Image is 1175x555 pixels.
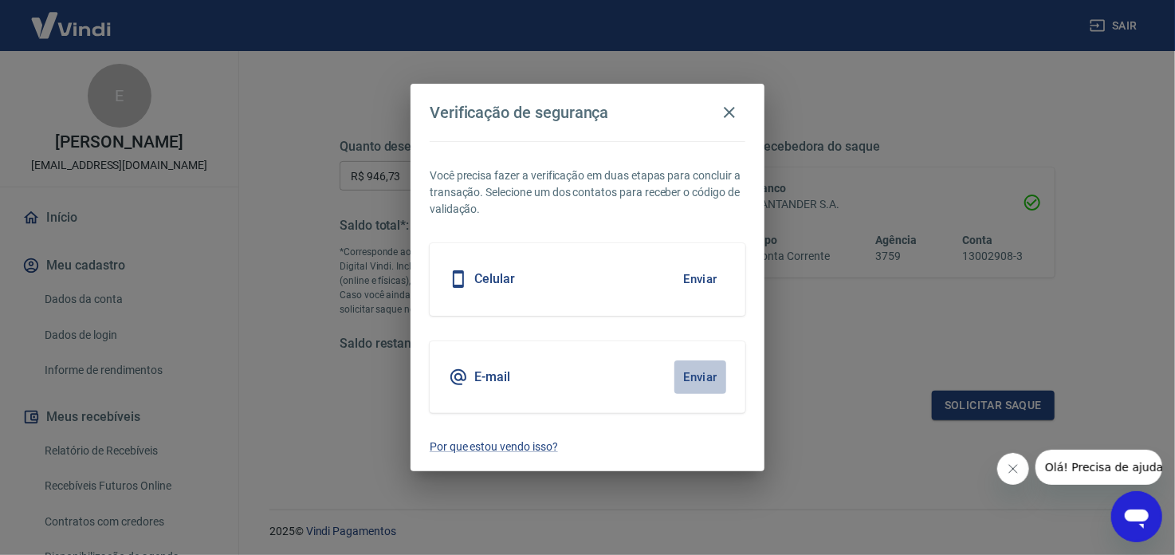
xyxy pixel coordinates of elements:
a: Por que estou vendo isso? [430,439,745,455]
p: Você precisa fazer a verificação em duas etapas para concluir a transação. Selecione um dos conta... [430,167,745,218]
h5: Celular [474,271,515,287]
iframe: Fechar mensagem [997,453,1029,485]
button: Enviar [674,262,726,296]
span: Olá! Precisa de ajuda? [10,11,134,24]
iframe: Botão para abrir a janela de mensagens [1111,491,1162,542]
h4: Verificação de segurança [430,103,609,122]
h5: E-mail [474,369,510,385]
iframe: Mensagem da empresa [1035,450,1162,485]
button: Enviar [674,360,726,394]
